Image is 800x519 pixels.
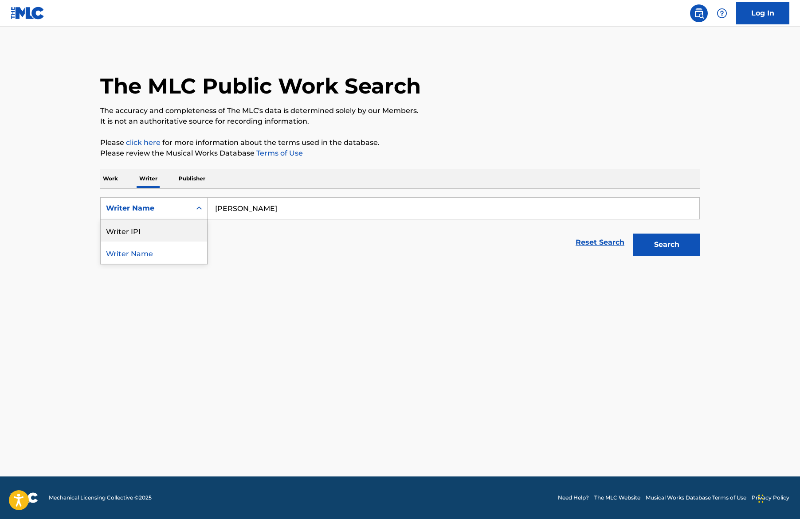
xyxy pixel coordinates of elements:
iframe: Chat Widget [756,476,800,519]
h1: The MLC Public Work Search [100,73,421,99]
div: Writer Name [106,203,186,214]
p: Work [100,169,121,188]
p: The accuracy and completeness of The MLC's data is determined solely by our Members. [100,105,700,116]
a: Privacy Policy [752,494,789,502]
img: help [717,8,727,19]
div: Writer Name [101,242,207,264]
form: Search Form [100,197,700,260]
div: Drag [758,485,764,512]
a: Reset Search [571,233,629,252]
p: Please for more information about the terms used in the database. [100,137,700,148]
p: Publisher [176,169,208,188]
a: Musical Works Database Terms of Use [646,494,746,502]
p: Writer [137,169,160,188]
span: Mechanical Licensing Collective © 2025 [49,494,152,502]
a: Log In [736,2,789,24]
a: click here [126,138,161,147]
a: Terms of Use [255,149,303,157]
p: Please review the Musical Works Database [100,148,700,159]
a: Public Search [690,4,708,22]
div: Writer IPI [101,219,207,242]
img: logo [11,492,38,503]
a: Need Help? [558,494,589,502]
p: It is not an authoritative source for recording information. [100,116,700,127]
img: search [694,8,704,19]
button: Search [633,234,700,256]
div: Help [713,4,731,22]
img: MLC Logo [11,7,45,20]
a: The MLC Website [594,494,640,502]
